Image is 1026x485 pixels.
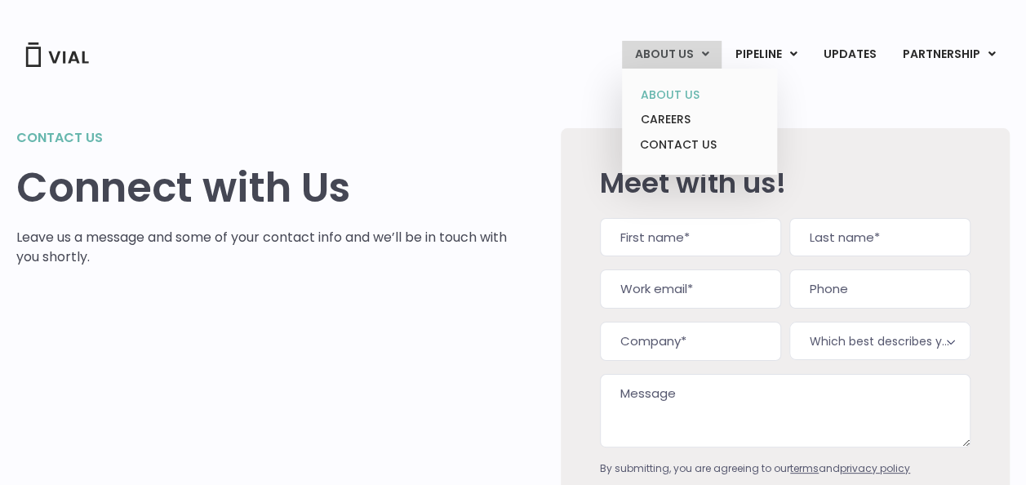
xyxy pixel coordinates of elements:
p: Leave us a message and some of your contact info and we’ll be in touch with you shortly. [16,228,512,267]
span: Which best describes you?* [789,322,970,360]
input: Phone [789,269,970,309]
img: Vial Logo [24,42,90,67]
h2: Meet with us! [600,167,970,198]
input: Last name* [789,218,970,257]
a: UPDATES [811,41,889,69]
a: PARTNERSHIPMenu Toggle [890,41,1009,69]
div: By submitting, you are agreeing to our and [600,461,970,476]
input: Company* [600,322,781,361]
a: CONTACT US [628,132,771,158]
h1: Connect with Us [16,164,512,211]
a: CAREERS [628,107,771,132]
a: terms [790,461,819,475]
input: Work email* [600,269,781,309]
a: PIPELINEMenu Toggle [722,41,810,69]
a: ABOUT USMenu Toggle [622,41,722,69]
a: privacy policy [840,461,910,475]
a: ABOUT US [628,82,771,108]
h2: Contact us [16,128,512,148]
input: First name* [600,218,781,257]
